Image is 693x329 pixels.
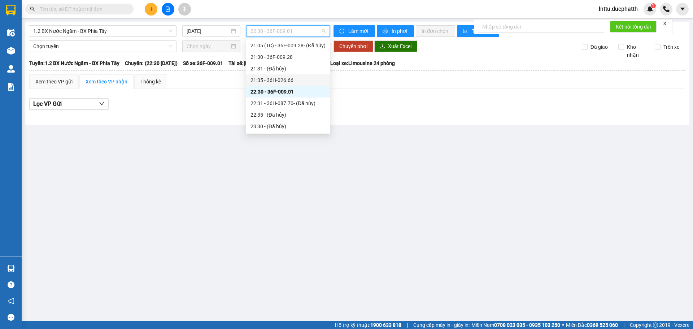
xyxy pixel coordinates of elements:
button: bar-chartThống kê [457,25,499,37]
span: plus [149,7,154,12]
span: Cung cấp máy in - giấy in: [413,321,470,329]
span: message [8,314,14,321]
div: 21:30 - 36F-009.28 [250,53,326,61]
span: Kho nhận [624,43,649,59]
img: phone-icon [663,6,670,12]
button: printerIn phơi [377,25,414,37]
img: logo-vxr [6,5,16,16]
div: 21:31 - (Đã hủy) [250,65,326,73]
button: plus [145,3,157,16]
span: copyright [653,322,658,328]
span: sync [339,29,345,34]
div: 22:35 - (Đã hủy) [250,111,326,119]
span: ⚪️ [562,324,564,326]
span: Hỗ trợ kỹ thuật: [335,321,401,329]
button: downloadXuất Excel [374,40,417,52]
span: | [623,321,624,329]
span: Chuyến: (22:30 [DATE]) [125,59,178,67]
div: Xem theo VP gửi [35,78,73,86]
span: file-add [165,7,170,12]
div: 21:35 - 36H-026.66 [250,76,326,84]
input: Chọn ngày [187,42,230,50]
strong: 0708 023 035 - 0935 103 250 [494,322,560,328]
span: Loại xe: Limousine 24 phòng [330,59,395,67]
img: icon-new-feature [647,6,653,12]
span: Trên xe [661,43,682,51]
span: Số xe: 36F-009.01 [183,59,223,67]
span: close [662,21,667,26]
input: Nhập số tổng đài [478,21,604,33]
button: caret-down [676,3,689,16]
img: solution-icon [7,83,15,91]
div: Thống kê [140,78,161,86]
button: Chuyển phơi [334,40,373,52]
b: Tuyến: 1.2 BX Nước Ngầm - BX Phía Tây [29,60,119,66]
span: 22:30 - 36F-009.01 [250,26,326,36]
button: aim [178,3,191,16]
img: warehouse-icon [7,29,15,36]
span: Lọc VP Gửi [33,99,62,108]
span: Tài xế: [PERSON_NAME] - [PERSON_NAME] [228,59,325,67]
span: down [99,101,105,107]
div: 23:30 - (Đã hủy) [250,122,326,130]
span: 1.2 BX Nước Ngầm - BX Phía Tây [33,26,172,36]
span: | [407,321,408,329]
span: question-circle [8,281,14,288]
div: 22:30 - 36F-009.01 [250,88,326,96]
div: 21:05 (TC) - 36F-009.28 - (Đã hủy) [250,42,326,49]
button: Lọc VP Gửi [29,98,109,110]
span: Chọn tuyến [33,41,172,52]
strong: 1900 633 818 [370,322,401,328]
span: lnttu.ducphatth [593,4,644,13]
span: In phơi [392,27,408,35]
span: search [30,7,35,12]
span: printer [383,29,389,34]
span: Miền Bắc [566,321,618,329]
span: Làm mới [348,27,369,35]
button: syncLàm mới [334,25,375,37]
span: Miền Nam [471,321,560,329]
img: warehouse-icon [7,47,15,55]
span: 1 [652,3,654,8]
div: 22:31 - 36H-087.70 - (Đã hủy) [250,99,326,107]
span: aim [182,7,187,12]
input: Tìm tên, số ĐT hoặc mã đơn [40,5,125,13]
div: Xem theo VP nhận [86,78,127,86]
span: bar-chart [463,29,469,34]
input: 12/09/2025 [187,27,230,35]
img: warehouse-icon [7,265,15,272]
button: In đơn chọn [416,25,455,37]
button: file-add [162,3,174,16]
strong: 0369 525 060 [587,322,618,328]
span: Kết nối tổng đài [616,23,651,31]
span: Đã giao [588,43,611,51]
img: warehouse-icon [7,65,15,73]
span: notification [8,298,14,304]
span: caret-down [679,6,686,12]
sup: 1 [651,3,656,8]
button: Kết nối tổng đài [610,21,657,33]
